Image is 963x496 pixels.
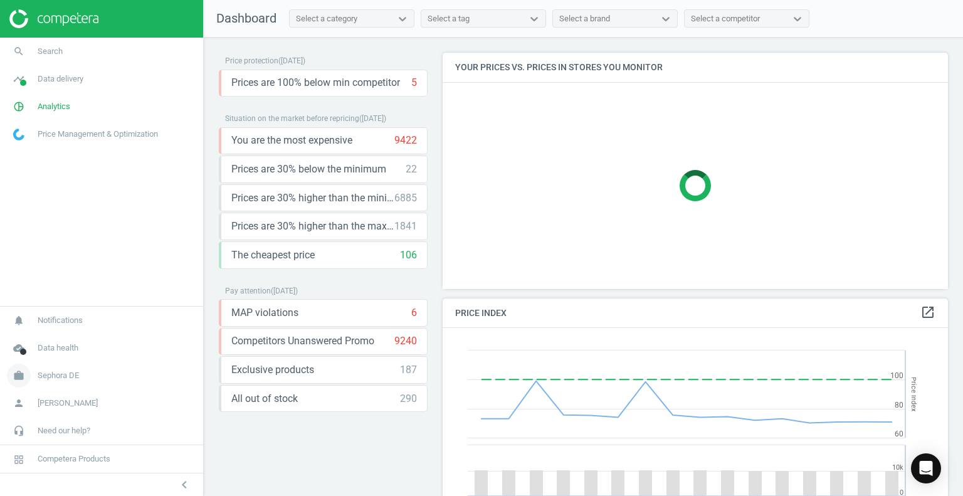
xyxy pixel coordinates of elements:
div: 187 [400,363,417,377]
span: Data delivery [38,73,83,85]
div: 290 [400,392,417,406]
span: Search [38,46,63,57]
div: 6 [411,306,417,320]
i: chevron_left [177,477,192,492]
img: wGWNvw8QSZomAAAAABJRU5ErkJggg== [13,129,24,140]
div: 22 [406,162,417,176]
i: headset_mic [7,419,31,443]
text: 80 [895,401,903,409]
text: 60 [895,430,903,438]
div: Select a tag [428,13,470,24]
span: Data health [38,342,78,354]
i: work [7,364,31,388]
span: Competitors Unanswered Promo [231,334,374,348]
span: You are the most expensive [231,134,352,147]
span: All out of stock [231,392,298,406]
text: 10k [892,463,903,472]
span: ( [DATE] ) [359,114,386,123]
i: open_in_new [920,305,935,320]
div: 1841 [394,219,417,233]
span: Competera Products [38,453,110,465]
div: Select a brand [559,13,610,24]
span: Prices are 30% higher than the maximal [231,219,394,233]
span: Notifications [38,315,83,326]
span: Prices are 100% below min competitor [231,76,400,90]
div: 9240 [394,334,417,348]
span: Price Management & Optimization [38,129,158,140]
a: open_in_new [920,305,935,321]
div: Select a competitor [691,13,760,24]
i: person [7,391,31,415]
span: Need our help? [38,425,90,436]
span: Prices are 30% below the minimum [231,162,386,176]
div: Select a category [296,13,357,24]
h4: Your prices vs. prices in stores you monitor [443,53,948,82]
span: ( [DATE] ) [278,56,305,65]
div: 5 [411,76,417,90]
span: Situation on the market before repricing [225,114,359,123]
text: 100 [890,371,903,380]
span: Dashboard [216,11,276,26]
i: timeline [7,67,31,91]
span: Exclusive products [231,363,314,377]
img: ajHJNr6hYgQAAAAASUVORK5CYII= [9,9,98,28]
i: search [7,40,31,63]
span: [PERSON_NAME] [38,398,98,409]
div: 9422 [394,134,417,147]
i: pie_chart_outlined [7,95,31,119]
tspan: Price Index [910,377,918,411]
button: chevron_left [169,477,200,493]
span: The cheapest price [231,248,315,262]
i: notifications [7,309,31,332]
span: ( [DATE] ) [271,287,298,295]
span: Price protection [225,56,278,65]
h4: Price Index [443,298,948,328]
span: Analytics [38,101,70,112]
i: cloud_done [7,336,31,360]
span: Sephora DE [38,370,79,381]
div: Open Intercom Messenger [911,453,941,483]
span: Prices are 30% higher than the minimum [231,191,394,205]
div: 106 [400,248,417,262]
span: MAP violations [231,306,298,320]
div: 6885 [394,191,417,205]
span: Pay attention [225,287,271,295]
